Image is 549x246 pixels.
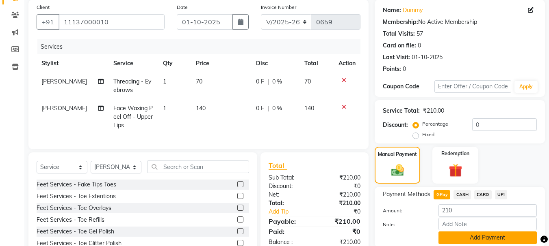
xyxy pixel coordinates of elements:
[37,4,50,11] label: Client
[37,14,59,30] button: +91
[251,54,299,73] th: Disc
[438,218,537,230] input: Add Note
[263,227,315,236] div: Paid:
[41,78,87,85] span: [PERSON_NAME]
[304,78,311,85] span: 70
[412,53,443,62] div: 01-10-2025
[383,190,430,199] span: Payment Methods
[383,41,416,50] div: Card on file:
[514,81,538,93] button: Apply
[378,151,417,158] label: Manual Payment
[263,190,315,199] div: Net:
[37,216,104,224] div: Feet Services - Toe Refills
[383,82,434,91] div: Coupon Code
[495,190,508,199] span: UPI
[383,107,420,115] div: Service Total:
[403,65,406,73] div: 0
[383,65,401,73] div: Points:
[263,207,323,216] a: Add Tip
[438,204,537,217] input: Amount
[383,30,415,38] div: Total Visits:
[263,199,315,207] div: Total:
[304,105,314,112] span: 140
[177,4,188,11] label: Date
[474,190,492,199] span: CARD
[272,104,282,113] span: 0 %
[263,173,315,182] div: Sub Total:
[315,199,367,207] div: ₹210.00
[267,104,269,113] span: |
[269,161,287,170] span: Total
[315,227,367,236] div: ₹0
[108,54,158,73] th: Service
[191,54,251,73] th: Price
[315,173,367,182] div: ₹210.00
[315,216,367,226] div: ₹210.00
[334,54,360,73] th: Action
[434,80,511,93] input: Enter Offer / Coupon Code
[148,160,249,173] input: Search or Scan
[422,120,448,128] label: Percentage
[113,78,151,94] span: Threading - Eyebrows
[441,150,469,157] label: Redemption
[383,121,408,129] div: Discount:
[37,180,116,189] div: Feet Services - Fake Tips Toes
[37,204,111,212] div: Feet Services - Toe Overlays
[196,105,206,112] span: 140
[37,192,116,201] div: Feet Services - Toe Extentions
[163,78,166,85] span: 1
[315,190,367,199] div: ₹210.00
[383,53,410,62] div: Last Visit:
[256,77,264,86] span: 0 F
[383,6,401,15] div: Name:
[113,105,153,129] span: Face Waxing Peel Off - Upper Lips
[37,54,108,73] th: Stylist
[383,18,537,26] div: No Active Membership
[422,131,434,138] label: Fixed
[434,190,450,199] span: GPay
[261,4,296,11] label: Invoice Number
[377,221,432,228] label: Note:
[454,190,471,199] span: CASH
[196,78,202,85] span: 70
[256,104,264,113] span: 0 F
[403,6,423,15] a: Dummy
[41,105,87,112] span: [PERSON_NAME]
[272,77,282,86] span: 0 %
[418,41,421,50] div: 0
[163,105,166,112] span: 1
[438,231,537,244] button: Add Payment
[299,54,334,73] th: Total
[417,30,423,38] div: 57
[423,107,444,115] div: ₹210.00
[158,54,191,73] th: Qty
[59,14,165,30] input: Search by Name/Mobile/Email/Code
[263,216,315,226] div: Payable:
[323,207,367,216] div: ₹0
[267,77,269,86] span: |
[263,182,315,190] div: Discount:
[37,227,114,236] div: Feet Services - Toe Gel Polish
[387,163,408,178] img: _cash.svg
[377,207,432,214] label: Amount:
[37,39,367,54] div: Services
[445,162,467,179] img: _gift.svg
[383,18,418,26] div: Membership:
[315,182,367,190] div: ₹0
